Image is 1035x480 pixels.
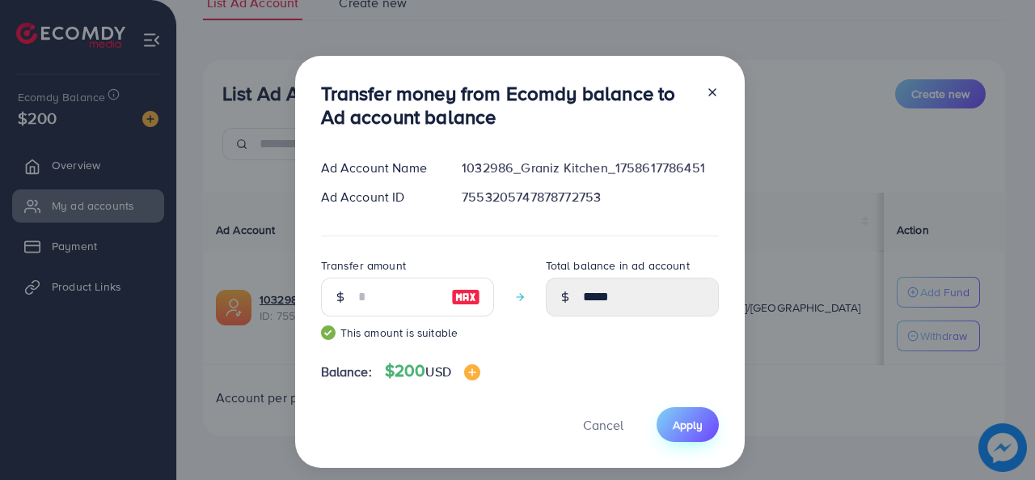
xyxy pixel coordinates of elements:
[321,363,372,381] span: Balance:
[563,407,644,442] button: Cancel
[308,188,450,206] div: Ad Account ID
[321,257,406,274] label: Transfer amount
[583,416,623,434] span: Cancel
[308,159,450,177] div: Ad Account Name
[321,325,494,341] small: This amount is suitable
[451,287,480,307] img: image
[385,361,480,381] h4: $200
[673,417,703,433] span: Apply
[321,82,693,129] h3: Transfer money from Ecomdy balance to Ad account balance
[449,159,731,177] div: 1032986_Graniz Kitchen_1758617786451
[425,363,450,380] span: USD
[464,364,480,380] img: image
[657,407,719,442] button: Apply
[546,257,690,274] label: Total balance in ad account
[321,325,336,340] img: guide
[449,188,731,206] div: 7553205747878772753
